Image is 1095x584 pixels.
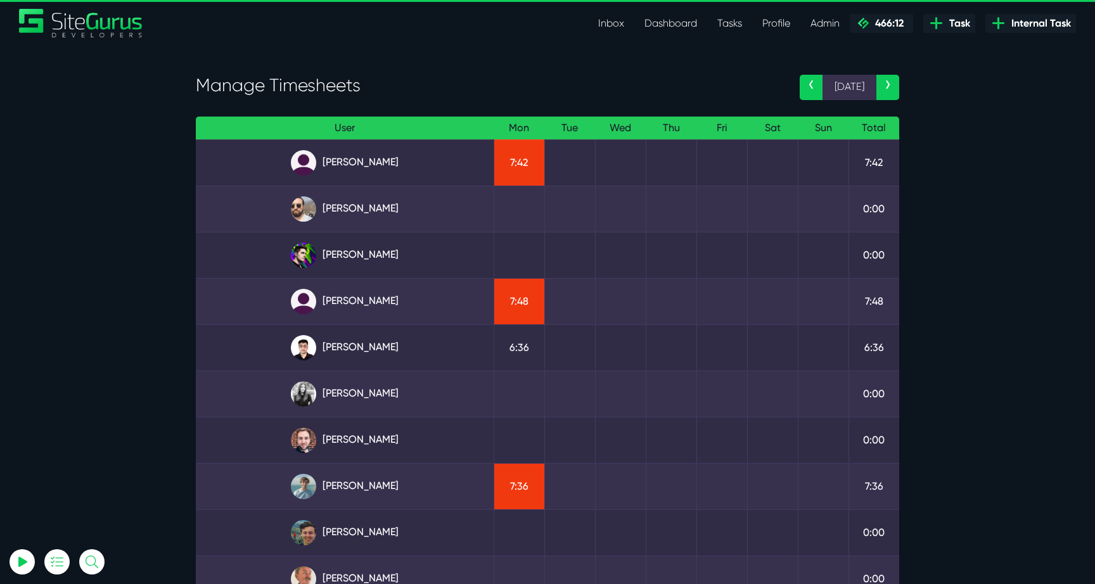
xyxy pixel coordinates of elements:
a: [PERSON_NAME] [206,243,483,268]
a: [PERSON_NAME] [206,520,483,545]
span: [DATE] [823,75,876,100]
span: Task [944,16,970,31]
a: Internal Task [985,14,1076,33]
a: [PERSON_NAME] [206,428,483,453]
a: Admin [800,11,850,36]
img: rgqpcqpgtbr9fmz9rxmm.jpg [291,381,316,407]
a: Tasks [707,11,752,36]
td: 0:00 [848,509,899,555]
td: 7:36 [848,463,899,509]
img: Sitegurus Logo [19,9,143,37]
td: 6:36 [494,324,544,371]
th: Mon [494,117,544,140]
td: 7:48 [494,278,544,324]
th: Sat [747,117,798,140]
img: default_qrqg0b.png [291,150,316,175]
a: [PERSON_NAME] [206,289,483,314]
a: Inbox [588,11,634,36]
img: esb8jb8dmrsykbqurfoz.jpg [291,520,316,545]
a: Task [923,14,975,33]
a: [PERSON_NAME] [206,381,483,407]
a: [PERSON_NAME] [206,335,483,360]
td: 7:48 [848,278,899,324]
td: 0:00 [848,371,899,417]
img: tfogtqcjwjterk6idyiu.jpg [291,428,316,453]
td: 7:42 [494,139,544,186]
td: 0:00 [848,186,899,232]
td: 0:00 [848,417,899,463]
h3: Manage Timesheets [196,75,781,96]
a: ‹ [800,75,823,100]
img: ublsy46zpoyz6muduycb.jpg [291,196,316,222]
th: User [196,117,494,140]
img: tkl4csrki1nqjgf0pb1z.png [291,474,316,499]
a: Dashboard [634,11,707,36]
td: 7:42 [848,139,899,186]
img: default_qrqg0b.png [291,289,316,314]
a: [PERSON_NAME] [206,196,483,222]
a: › [876,75,899,100]
th: Fri [696,117,747,140]
th: Total [848,117,899,140]
td: 0:00 [848,232,899,278]
th: Wed [595,117,646,140]
a: [PERSON_NAME] [206,150,483,175]
img: xv1kmavyemxtguplm5ir.png [291,335,316,360]
td: 6:36 [848,324,899,371]
img: rxuxidhawjjb44sgel4e.png [291,243,316,268]
a: 466:12 [850,14,913,33]
a: SiteGurus [19,9,143,37]
a: [PERSON_NAME] [206,474,483,499]
th: Sun [798,117,848,140]
span: 466:12 [870,17,904,29]
th: Tue [544,117,595,140]
td: 7:36 [494,463,544,509]
span: Internal Task [1006,16,1071,31]
th: Thu [646,117,696,140]
a: Profile [752,11,800,36]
